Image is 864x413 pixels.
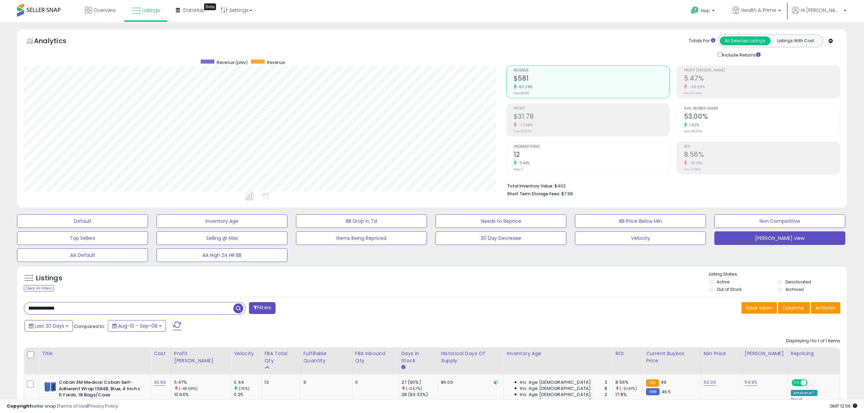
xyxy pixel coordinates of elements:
[620,386,637,391] small: (-51.91%)
[234,392,261,398] div: 0.25
[401,392,438,398] div: 28 (93.33%)
[514,151,669,160] h2: 12
[355,350,396,364] div: FBA inbound Qty
[741,7,776,14] span: Health & Prime
[264,379,295,385] div: 13
[59,379,142,400] b: Coban 3M Medical Coban Self-Adherent Wrap 1584B, Blue, 4 Inch x 5 Yards, 18 Bags/Case
[303,379,347,385] div: 9
[684,113,840,122] h2: 53.00%
[514,129,531,133] small: Prev: $38.56
[517,84,533,89] small: 60.28%
[514,167,523,171] small: Prev: 7
[830,403,857,409] span: 2025-10-10 12:56 GMT
[615,392,643,398] div: 17.8%
[520,392,592,398] span: Inv. Age [DEMOGRAPHIC_DATA]:
[704,379,716,386] a: 52.00
[714,231,845,245] button: [PERSON_NAME] view
[514,107,669,111] span: Profit
[296,231,427,245] button: Items Being Repriced
[156,214,287,228] button: Inventory Age
[441,350,501,364] div: Historical Days Of Supply
[183,7,205,14] span: DataHub
[792,7,846,22] a: Hi [PERSON_NAME]
[684,145,840,149] span: ROI
[517,122,533,128] small: -17.58%
[791,350,837,357] div: Repricing
[507,181,835,189] li: $402
[35,323,64,329] span: Last 30 Days
[575,214,706,228] button: BB Price Below Min
[604,385,607,392] span: 8
[684,75,840,84] h2: 5.47%
[791,397,835,413] div: Preset:
[745,350,785,357] div: [PERSON_NAME]
[303,350,349,364] div: Fulfillable Quantity
[615,379,643,385] div: 8.56%
[685,1,721,22] a: Help
[646,350,698,364] div: Current Buybox Price
[520,379,592,385] span: Inv. Age [DEMOGRAPHIC_DATA]:
[507,183,553,189] b: Total Inventory Value:
[714,214,845,228] button: Non Competitive
[604,379,607,385] span: 3
[717,279,729,285] label: Active
[717,286,742,292] label: Out of Stock
[745,379,757,386] a: 54.95
[684,91,701,95] small: Prev: 10.64%
[514,113,669,122] h2: $31.78
[684,107,840,111] span: Avg. Buybox Share
[264,350,297,364] div: FBA Total Qty
[88,403,118,409] a: Privacy Policy
[435,214,566,228] button: Needs to Reprice
[174,379,231,385] div: 5.47%
[704,350,739,357] div: Min Price
[179,386,198,391] small: (-48.59%)
[34,36,80,47] h5: Analytics
[807,380,817,386] span: OFF
[17,214,148,228] button: Default
[249,302,276,314] button: Filters
[156,248,287,262] button: AA High 24 HR BB
[296,214,427,228] button: BB Drop in 7d
[792,380,801,386] span: ON
[24,320,73,332] button: Last 30 Days
[24,285,54,292] div: Clear All Filters
[58,403,87,409] a: Terms of Use
[801,7,842,14] span: Hi [PERSON_NAME]
[17,248,148,262] button: AA Default
[646,379,659,387] small: FBA
[770,36,821,45] button: Listings With Cost
[604,392,607,398] span: 2
[7,403,118,410] div: seller snap | |
[514,75,669,84] h2: $581
[204,3,216,10] div: Tooltip anchor
[514,91,529,95] small: Prev: $363
[435,231,566,245] button: 30 Day Decrease
[742,302,777,314] button: Save View
[217,60,248,65] span: Revenue (prev)
[785,279,811,285] label: Deactivated
[142,7,160,14] span: Listings
[646,388,659,395] small: FBM
[234,379,261,385] div: 0.44
[514,69,669,72] span: Revenue
[94,7,116,14] span: Overview
[441,379,498,385] div: 86.00
[238,386,250,391] small: (76%)
[689,38,715,44] div: Totals For
[661,379,666,385] span: 49
[785,286,804,292] label: Archived
[684,167,701,171] small: Prev: 17.80%
[684,129,702,133] small: Prev: 52.00%
[17,231,148,245] button: Top Sellers
[7,403,32,409] strong: Copyright
[778,302,810,314] button: Columns
[406,386,422,391] small: (-3.57%)
[687,84,705,89] small: -48.59%
[174,350,228,364] div: Profit [PERSON_NAME]
[661,389,671,395] span: 46.5
[234,350,259,357] div: Velocity
[575,231,706,245] button: Velocity
[401,364,405,370] small: Days In Stock.
[687,122,699,128] small: 1.92%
